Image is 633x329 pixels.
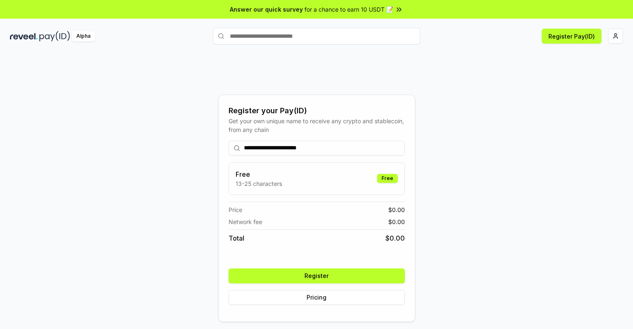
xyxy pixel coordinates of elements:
[229,290,405,305] button: Pricing
[229,217,262,226] span: Network fee
[388,217,405,226] span: $ 0.00
[229,205,242,214] span: Price
[229,268,405,283] button: Register
[72,31,95,41] div: Alpha
[229,117,405,134] div: Get your own unique name to receive any crypto and stablecoin, from any chain
[385,233,405,243] span: $ 0.00
[229,233,244,243] span: Total
[10,31,38,41] img: reveel_dark
[230,5,303,14] span: Answer our quick survey
[229,105,405,117] div: Register your Pay(ID)
[542,29,601,44] button: Register Pay(ID)
[236,169,282,179] h3: Free
[377,174,398,183] div: Free
[388,205,405,214] span: $ 0.00
[236,179,282,188] p: 13-25 characters
[304,5,393,14] span: for a chance to earn 10 USDT 📝
[39,31,70,41] img: pay_id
